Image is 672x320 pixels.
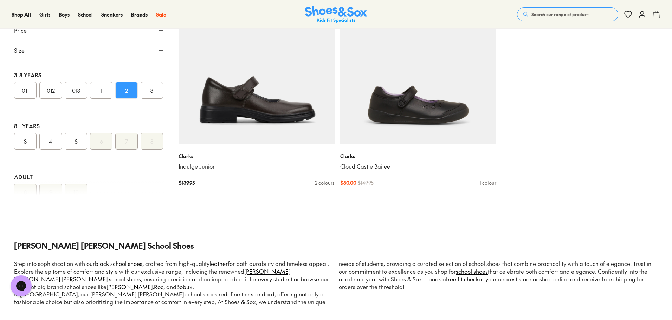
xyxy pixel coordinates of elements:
[14,20,164,40] button: Price
[65,82,87,99] button: 013
[101,11,123,18] a: Sneakers
[179,152,335,160] p: Clarks
[517,7,618,21] button: Search our range of products
[340,152,496,160] p: Clarks
[14,172,164,181] div: Adult
[305,6,367,23] img: SNS_Logo_Responsive.svg
[141,82,163,99] button: 3
[179,163,335,170] a: Indulge Junior
[14,40,164,60] button: Size
[14,26,27,34] span: Price
[39,11,50,18] a: Girls
[14,240,658,252] p: [PERSON_NAME] [PERSON_NAME] School Shoes
[340,163,496,170] a: Cloud Castle Bailee
[14,260,333,291] p: Step into sophistication with our , crafted from high-quality for both durability and timeless ap...
[59,11,70,18] a: Boys
[12,11,31,18] a: Shop All
[39,82,62,99] button: 012
[179,179,195,187] span: $ 139.95
[115,82,138,99] button: 2
[14,82,37,99] button: 011
[7,273,35,299] iframe: Gorgias live chat messenger
[90,82,112,99] button: 1
[65,133,87,150] button: 5
[154,283,163,290] a: Roc
[14,46,25,54] span: Size
[156,11,166,18] a: Sale
[131,11,148,18] a: Brands
[531,11,589,18] span: Search our range of products
[315,179,335,187] div: 2 colours
[358,179,374,187] span: $ 149.95
[176,283,193,290] a: Bobux
[14,71,164,79] div: 3-8 Years
[106,283,153,290] a: [PERSON_NAME]
[479,179,496,187] div: 1 colour
[95,260,142,267] a: black school shoes
[340,179,356,187] span: $ 80.00
[14,122,164,130] div: 8+ Years
[141,133,163,150] button: 8
[90,133,112,150] button: 6
[115,133,138,150] button: 7
[305,6,367,23] a: Shoes & Sox
[456,267,488,275] a: school shoes
[78,11,93,18] a: School
[39,133,62,150] button: 4
[14,133,37,150] button: 3
[209,260,228,267] a: leather
[446,275,479,283] a: free fit check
